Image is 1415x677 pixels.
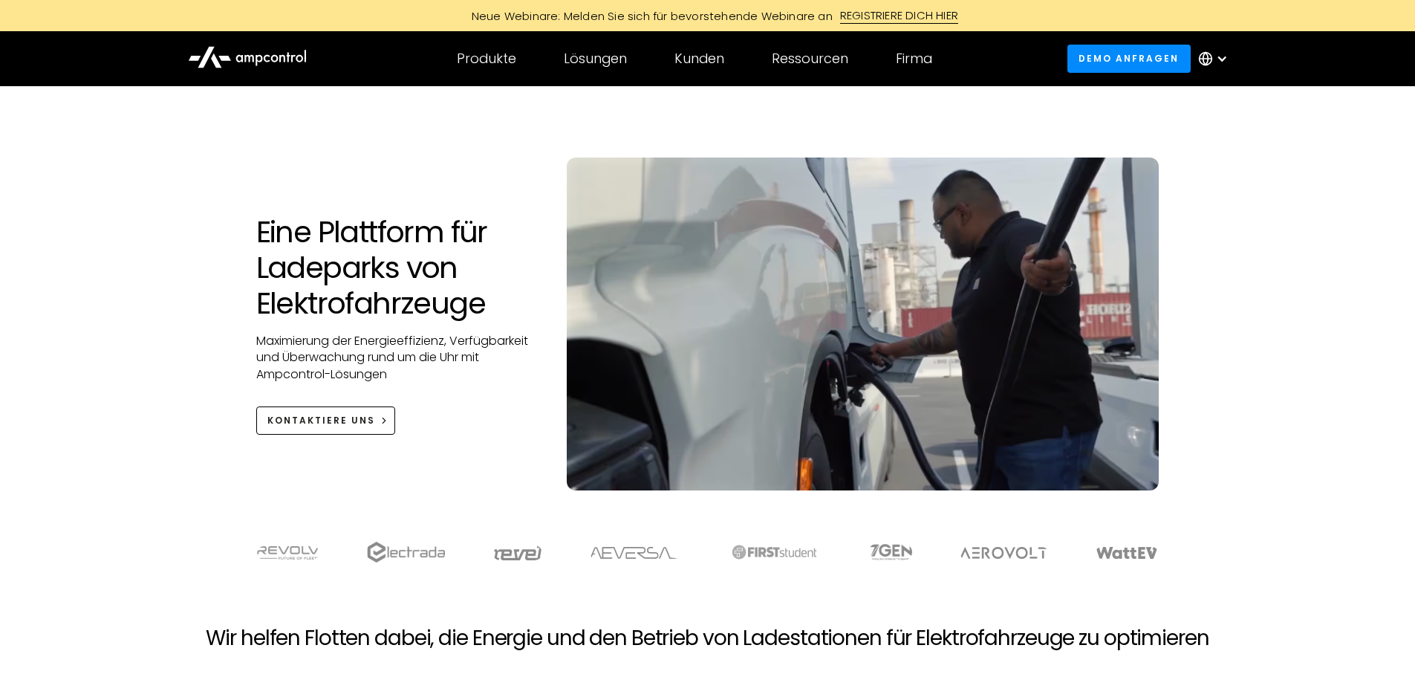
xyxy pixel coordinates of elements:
[674,51,724,67] div: Kunden
[457,51,516,67] div: Produkte
[367,542,445,563] img: electrada logo
[564,51,627,67] div: Lösungen
[374,7,1042,24] a: Neue Webinare: Melden Sie sich für bevorstehende Webinare anREGISTRIERE DICH HIER
[1096,547,1158,559] img: WattEV logo
[772,51,848,67] div: Ressourcen
[206,626,1209,651] h2: Wir helfen Flotten dabei, die Energie und den Betrieb von Ladestationen für Elektrofahrzeuge zu o...
[267,414,375,427] div: KONTAKTIERE UNS
[256,406,396,434] a: KONTAKTIERE UNS
[840,7,958,24] div: REGISTRIERE DICH HIER
[1067,45,1191,72] a: Demo anfragen
[960,547,1048,559] img: Aerovolt Logo
[457,8,840,24] div: Neue Webinare: Melden Sie sich für bevorstehende Webinare an
[896,51,932,67] div: Firma
[256,333,538,383] p: Maximierung der Energieeffizienz, Verfügbarkeit und Überwachung rund um die Uhr mit Ampcontrol-Lö...
[256,214,538,321] h1: Eine Plattform für Ladeparks von Elektrofahrzeuge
